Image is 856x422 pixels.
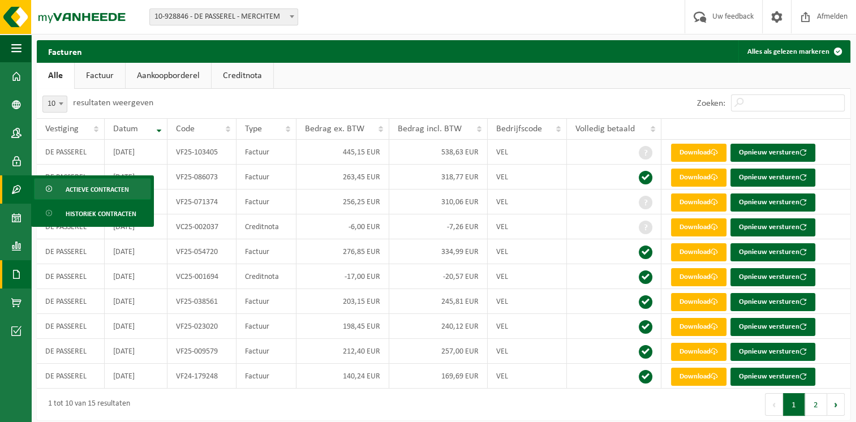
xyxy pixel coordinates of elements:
[167,314,237,339] td: VF25-023020
[389,289,488,314] td: 245,81 EUR
[488,264,567,289] td: VEL
[236,190,296,214] td: Factuur
[783,393,805,416] button: 1
[488,165,567,190] td: VEL
[671,343,726,361] a: Download
[236,140,296,165] td: Factuur
[296,364,390,389] td: 140,24 EUR
[212,63,273,89] a: Creditnota
[671,144,726,162] a: Download
[488,339,567,364] td: VEL
[37,63,74,89] a: Alle
[42,96,67,113] span: 10
[37,314,105,339] td: DE PASSEREL
[37,364,105,389] td: DE PASSEREL
[37,264,105,289] td: DE PASSEREL
[488,214,567,239] td: VEL
[389,364,488,389] td: 169,69 EUR
[34,203,151,224] a: Historiek contracten
[37,165,105,190] td: DE PASSEREL
[730,318,815,336] button: Opnieuw versturen
[113,124,138,134] span: Datum
[42,394,130,415] div: 1 tot 10 van 15 resultaten
[37,140,105,165] td: DE PASSEREL
[236,264,296,289] td: Creditnota
[105,165,167,190] td: [DATE]
[671,268,726,286] a: Download
[730,169,815,187] button: Opnieuw versturen
[105,214,167,239] td: [DATE]
[496,124,542,134] span: Bedrijfscode
[45,124,79,134] span: Vestiging
[167,140,237,165] td: VF25-103405
[236,214,296,239] td: Creditnota
[488,289,567,314] td: VEL
[167,264,237,289] td: VC25-001694
[167,239,237,264] td: VF25-054720
[296,264,390,289] td: -17,00 EUR
[730,293,815,311] button: Opnieuw versturen
[75,63,125,89] a: Factuur
[488,314,567,339] td: VEL
[105,264,167,289] td: [DATE]
[671,368,726,386] a: Download
[389,214,488,239] td: -7,26 EUR
[37,214,105,239] td: DE PASSEREL
[575,124,635,134] span: Volledig betaald
[488,364,567,389] td: VEL
[37,239,105,264] td: DE PASSEREL
[305,124,364,134] span: Bedrag ex. BTW
[296,214,390,239] td: -6,00 EUR
[296,190,390,214] td: 256,25 EUR
[765,393,783,416] button: Previous
[389,140,488,165] td: 538,63 EUR
[730,368,815,386] button: Opnieuw versturen
[296,140,390,165] td: 445,15 EUR
[167,190,237,214] td: VF25-071374
[389,239,488,264] td: 334,99 EUR
[730,243,815,261] button: Opnieuw versturen
[389,165,488,190] td: 318,77 EUR
[805,393,827,416] button: 2
[66,179,129,200] span: Actieve contracten
[389,264,488,289] td: -20,57 EUR
[66,203,136,225] span: Historiek contracten
[730,268,815,286] button: Opnieuw versturen
[488,190,567,214] td: VEL
[34,178,151,200] a: Actieve contracten
[488,140,567,165] td: VEL
[488,239,567,264] td: VEL
[389,339,488,364] td: 257,00 EUR
[149,8,298,25] span: 10-928846 - DE PASSEREL - MERCHTEM
[105,140,167,165] td: [DATE]
[730,193,815,212] button: Opnieuw versturen
[236,165,296,190] td: Factuur
[105,239,167,264] td: [DATE]
[167,289,237,314] td: VF25-038561
[105,339,167,364] td: [DATE]
[730,144,815,162] button: Opnieuw versturen
[105,314,167,339] td: [DATE]
[296,339,390,364] td: 212,40 EUR
[167,214,237,239] td: VC25-002037
[167,339,237,364] td: VF25-009579
[296,289,390,314] td: 203,15 EUR
[236,289,296,314] td: Factuur
[126,63,211,89] a: Aankoopborderel
[738,40,849,63] button: Alles als gelezen markeren
[105,364,167,389] td: [DATE]
[167,364,237,389] td: VF24-179248
[296,239,390,264] td: 276,85 EUR
[236,339,296,364] td: Factuur
[730,218,815,236] button: Opnieuw versturen
[236,364,296,389] td: Factuur
[296,165,390,190] td: 263,45 EUR
[245,124,262,134] span: Type
[105,289,167,314] td: [DATE]
[389,314,488,339] td: 240,12 EUR
[671,169,726,187] a: Download
[37,289,105,314] td: DE PASSEREL
[697,99,725,108] label: Zoeken:
[150,9,298,25] span: 10-928846 - DE PASSEREL - MERCHTEM
[43,96,67,112] span: 10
